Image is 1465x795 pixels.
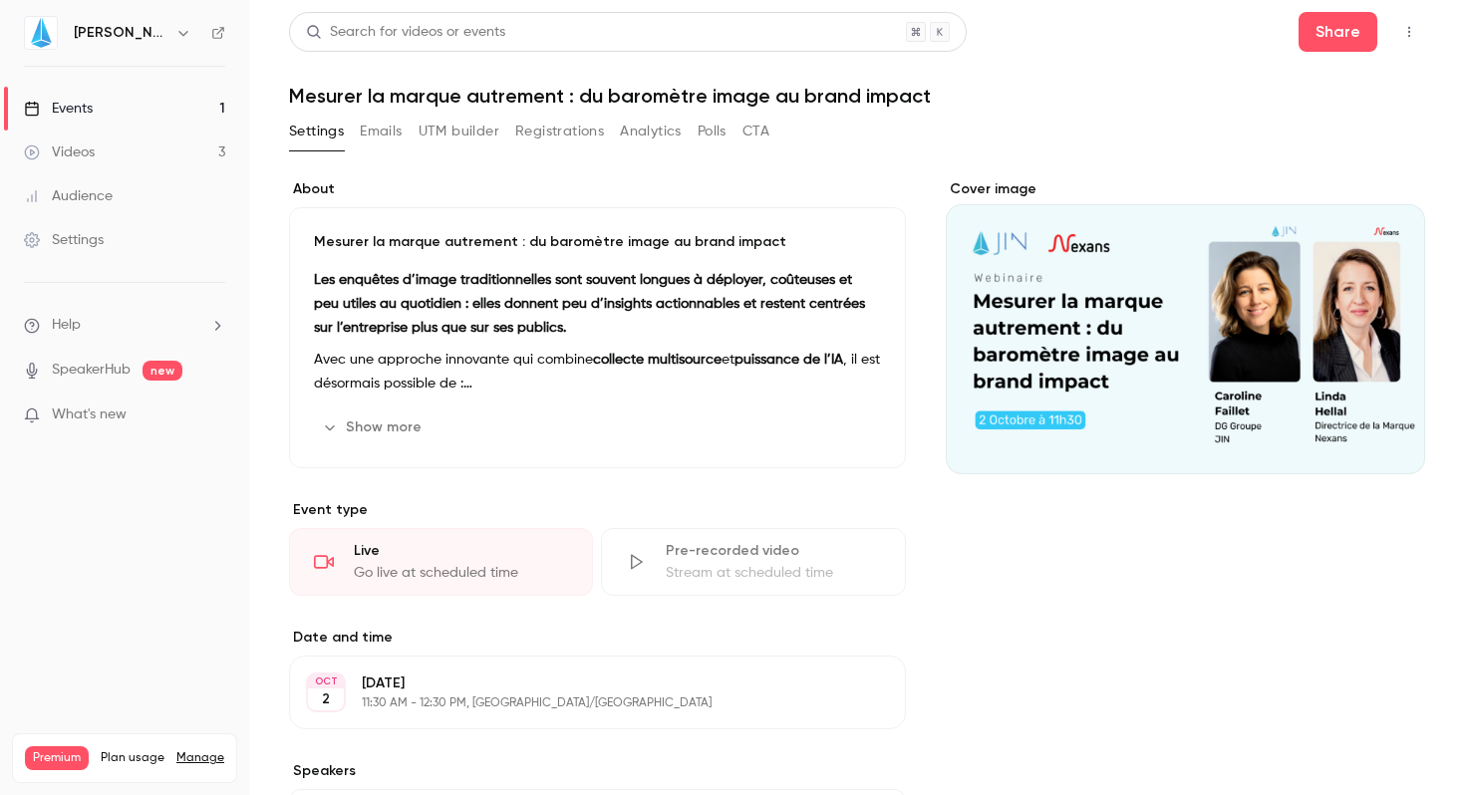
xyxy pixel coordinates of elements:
[24,142,95,162] div: Videos
[742,116,769,147] button: CTA
[946,179,1425,474] section: Cover image
[52,315,81,336] span: Help
[289,84,1425,108] h1: Mesurer la marque autrement : du baromètre image au brand impact
[24,315,225,336] li: help-dropdown-opener
[314,232,881,252] p: Mesurer la marque autrement : du baromètre image au brand impact
[601,528,905,596] div: Pre-recorded videoStream at scheduled time
[362,673,800,693] p: [DATE]
[322,689,330,709] p: 2
[289,528,593,596] div: LiveGo live at scheduled time
[52,404,127,425] span: What's new
[101,750,164,766] span: Plan usage
[25,17,57,49] img: JIN
[354,563,568,583] div: Go live at scheduled time
[306,22,505,43] div: Search for videos or events
[289,179,906,199] label: About
[666,563,880,583] div: Stream at scheduled time
[593,353,722,367] strong: collecte multisource
[1299,12,1377,52] button: Share
[314,348,881,396] p: Avec une approche innovante qui combine et , il est désormais possible de :
[176,750,224,766] a: Manage
[52,360,131,381] a: SpeakerHub
[515,116,604,147] button: Registrations
[25,746,89,770] span: Premium
[314,411,434,443] button: Show more
[734,353,843,367] strong: puissance de l’IA
[360,116,402,147] button: Emails
[362,695,800,711] p: 11:30 AM - 12:30 PM, [GEOGRAPHIC_DATA]/[GEOGRAPHIC_DATA]
[620,116,682,147] button: Analytics
[289,761,906,781] label: Speakers
[354,541,568,561] div: Live
[24,99,93,119] div: Events
[24,186,113,206] div: Audience
[289,500,906,520] p: Event type
[289,116,344,147] button: Settings
[946,179,1425,199] label: Cover image
[698,116,727,147] button: Polls
[24,230,104,250] div: Settings
[419,116,499,147] button: UTM builder
[308,674,344,688] div: OCT
[289,628,906,648] label: Date and time
[74,23,167,43] h6: [PERSON_NAME]
[143,361,182,381] span: new
[666,541,880,561] div: Pre-recorded video
[314,273,865,335] strong: Les enquêtes d’image traditionnelles sont souvent longues à déployer, coûteuses et peu utiles au ...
